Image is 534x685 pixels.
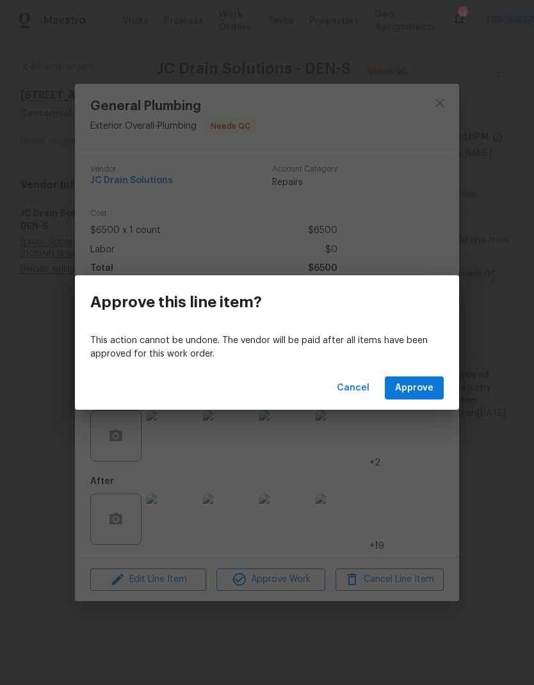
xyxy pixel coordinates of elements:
button: Cancel [332,376,375,400]
button: Approve [385,376,444,400]
p: This action cannot be undone. The vendor will be paid after all items have been approved for this... [90,334,444,361]
span: Cancel [337,380,369,396]
span: Approve [395,380,433,396]
h3: Approve this line item? [90,293,262,311]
